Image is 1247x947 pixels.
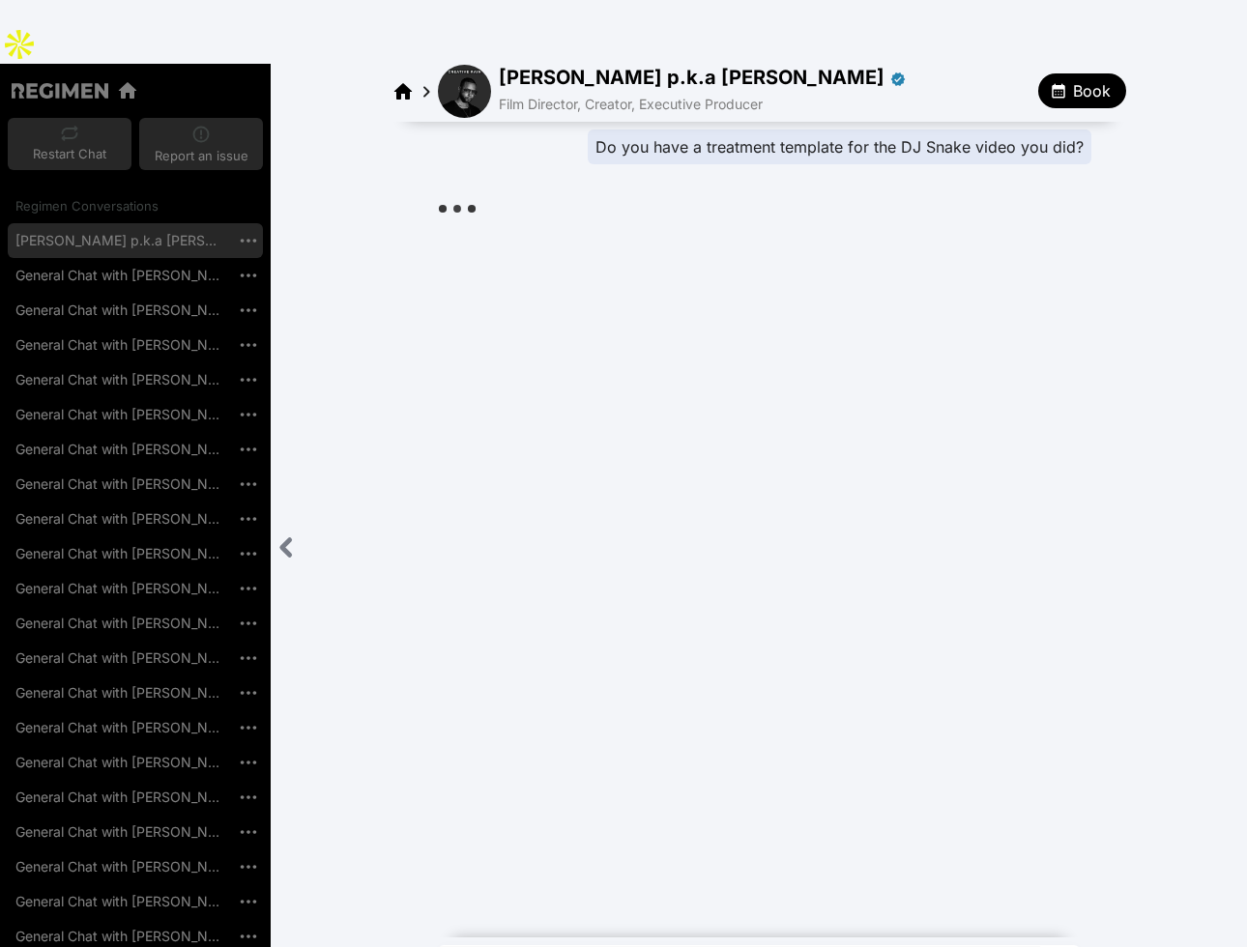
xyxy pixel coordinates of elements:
span: [PERSON_NAME] p.k.a [PERSON_NAME] [499,64,884,91]
div: Verified partner - Julien Christian Lutz p.k.a Director X [890,64,906,91]
a: Regimen home [391,78,415,102]
div: Do you have a treatment template for the DJ Snake video you did? [588,129,1091,164]
div: three-dots-loading [426,187,488,230]
button: Book [1038,73,1126,108]
img: avatar of Julien Christian Lutz p.k.a Director X [438,65,491,118]
span: Book [1073,79,1111,102]
span: Film Director, Creator, Executive Producer [499,96,763,112]
div: Close sidebar [271,528,303,567]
